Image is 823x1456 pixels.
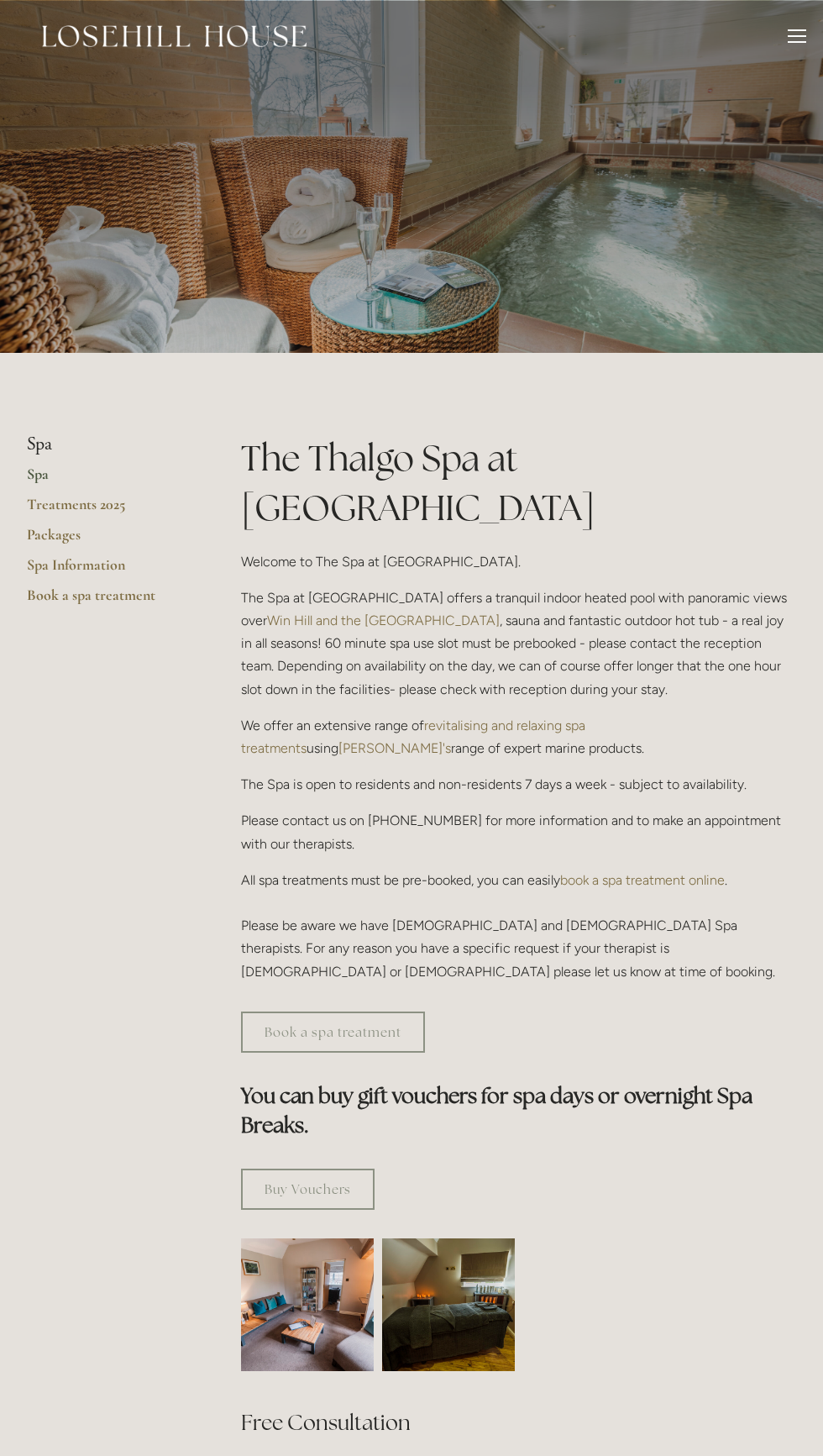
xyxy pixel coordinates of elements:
[27,555,187,586] a: Spa Information
[267,612,500,628] a: Win Hill and the [GEOGRAPHIC_DATA]
[349,1238,548,1371] img: Spa room, Losehill House Hotel and Spa
[27,525,187,555] a: Packages
[241,714,796,760] p: We offer an extensive range of using range of expert marine products.
[241,434,796,533] h1: The Thalgo Spa at [GEOGRAPHIC_DATA]
[241,1082,757,1138] strong: You can buy gift vouchers for spa days or overnight Spa Breaks.
[560,872,725,888] a: book a spa treatment online
[241,1169,375,1210] a: Buy Vouchers
[208,1238,407,1371] img: Waiting room, spa room, Losehill House Hotel and Spa
[27,434,187,455] li: Spa
[241,586,796,701] p: The Spa at [GEOGRAPHIC_DATA] offers a tranquil indoor heated pool with panoramic views over , sau...
[241,773,796,796] p: The Spa is open to residents and non-residents 7 days a week - subject to availability.
[27,495,187,525] a: Treatments 2025
[338,740,451,756] a: [PERSON_NAME]'s
[241,869,796,983] p: All spa treatments must be pre-booked, you can easily . Please be aware we have [DEMOGRAPHIC_DATA...
[27,465,187,495] a: Spa
[241,550,796,573] p: Welcome to The Spa at [GEOGRAPHIC_DATA].
[241,1012,425,1053] a: Book a spa treatment
[42,25,307,47] img: Losehill House
[241,809,796,854] p: Please contact us on [PHONE_NUMBER] for more information and to make an appointment with our ther...
[27,586,187,616] a: Book a spa treatment
[241,1408,796,1438] h2: Free Consultation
